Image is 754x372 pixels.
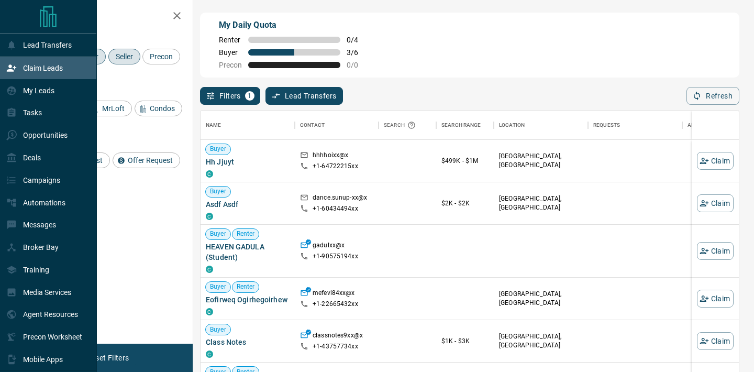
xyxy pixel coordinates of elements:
[313,241,345,252] p: gadulxx@x
[697,242,734,260] button: Claim
[347,36,370,44] span: 0 / 4
[146,52,176,61] span: Precon
[80,349,136,367] button: Reset Filters
[697,194,734,212] button: Claim
[313,289,355,300] p: mefevi84xx@x
[313,252,358,261] p: +1- 90575194xx
[499,290,583,308] p: [GEOGRAPHIC_DATA], [GEOGRAPHIC_DATA]
[246,92,253,100] span: 1
[593,111,620,140] div: Requests
[441,156,489,166] p: $499K - $1M
[697,290,734,308] button: Claim
[146,104,179,113] span: Condos
[441,199,489,208] p: $2K - $2K
[206,308,213,315] div: condos.ca
[206,111,221,140] div: Name
[206,242,290,262] span: HEAVEN GADULA (Student)
[347,48,370,57] span: 3 / 6
[219,61,242,69] span: Precon
[108,49,140,64] div: Seller
[206,282,230,291] span: Buyer
[219,48,242,57] span: Buyer
[201,111,295,140] div: Name
[313,162,358,171] p: +1- 64722215xx
[313,151,348,162] p: hhhhoixx@x
[232,229,259,238] span: Renter
[697,332,734,350] button: Claim
[313,193,367,204] p: dance.sunup-xx@x
[113,152,180,168] div: Offer Request
[441,111,481,140] div: Search Range
[206,266,213,273] div: condos.ca
[295,111,379,140] div: Contact
[98,104,128,113] span: MrLoft
[313,204,358,213] p: +1- 60434494xx
[494,111,588,140] div: Location
[206,170,213,178] div: condos.ca
[300,111,325,140] div: Contact
[206,213,213,220] div: condos.ca
[219,36,242,44] span: Renter
[686,87,739,105] button: Refresh
[499,332,583,350] p: [GEOGRAPHIC_DATA], [GEOGRAPHIC_DATA]
[697,152,734,170] button: Claim
[313,342,358,351] p: +1- 43757734xx
[265,87,343,105] button: Lead Transfers
[441,336,489,346] p: $1K - $3K
[499,111,525,140] div: Location
[124,156,176,165] span: Offer Request
[112,52,137,61] span: Seller
[206,145,230,154] span: Buyer
[588,111,682,140] div: Requests
[347,61,370,69] span: 0 / 0
[232,282,259,291] span: Renter
[206,325,230,334] span: Buyer
[499,152,583,170] p: [GEOGRAPHIC_DATA], [GEOGRAPHIC_DATA]
[34,10,182,23] h2: Filters
[200,87,260,105] button: Filters1
[206,294,290,305] span: Eofirweq Ogirhegoirhew
[436,111,494,140] div: Search Range
[206,351,213,358] div: condos.ca
[206,229,230,238] span: Buyer
[384,111,418,140] div: Search
[219,19,370,31] p: My Daily Quota
[87,101,132,116] div: MrLoft
[206,157,290,167] span: Hh Jjuyt
[206,337,290,347] span: Class Notes
[206,199,290,210] span: Asdf Asdf
[313,300,358,309] p: +1- 22665432xx
[142,49,180,64] div: Precon
[313,331,363,342] p: classnotes9xx@x
[206,187,230,196] span: Buyer
[499,194,583,212] p: [GEOGRAPHIC_DATA], [GEOGRAPHIC_DATA]
[135,101,182,116] div: Condos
